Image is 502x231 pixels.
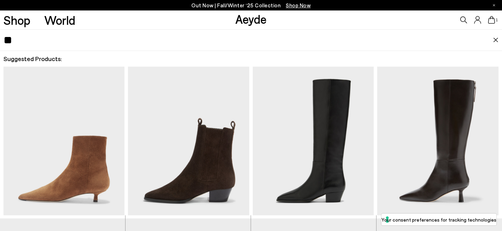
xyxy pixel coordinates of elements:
[286,2,311,8] span: Navigate to /collections/new-in
[3,67,125,224] img: Descriptive text
[488,16,495,24] a: 1
[3,14,30,26] a: Shop
[3,54,499,63] h2: Suggested Products:
[235,12,267,26] a: Aeyde
[493,38,499,43] img: close.svg
[377,67,499,224] img: Descriptive text
[495,18,499,22] span: 1
[128,67,249,224] img: Descriptive text
[381,214,496,225] button: Your consent preferences for tracking technologies
[253,67,374,224] img: Descriptive text
[191,1,311,10] p: Out Now | Fall/Winter ‘25 Collection
[381,216,496,223] label: Your consent preferences for tracking technologies
[44,14,75,26] a: World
